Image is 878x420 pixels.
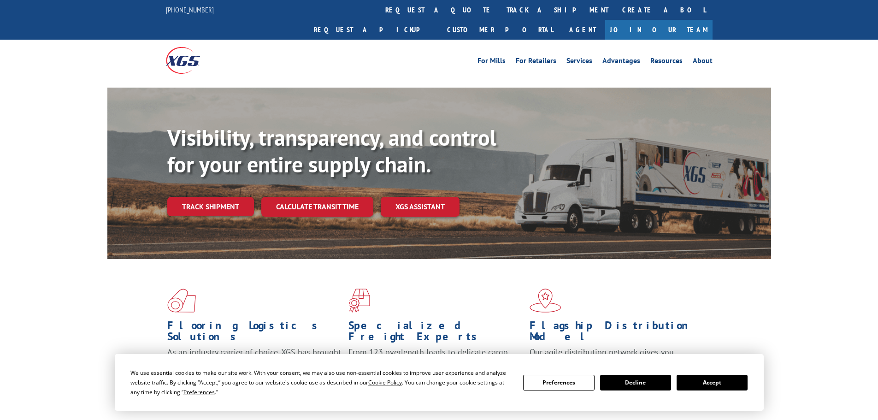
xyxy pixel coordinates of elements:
[381,197,460,217] a: XGS ASSISTANT
[130,368,512,397] div: We use essential cookies to make our site work. With your consent, we may also use non-essential ...
[516,57,556,67] a: For Retailers
[605,20,713,40] a: Join Our Team
[183,388,215,396] span: Preferences
[677,375,748,390] button: Accept
[530,320,704,347] h1: Flagship Distribution Model
[523,375,594,390] button: Preferences
[167,123,496,178] b: Visibility, transparency, and control for your entire supply chain.
[348,289,370,313] img: xgs-icon-focused-on-flooring-red
[440,20,560,40] a: Customer Portal
[368,379,402,386] span: Cookie Policy
[566,57,592,67] a: Services
[693,57,713,67] a: About
[166,5,214,14] a: [PHONE_NUMBER]
[167,347,341,379] span: As an industry carrier of choice, XGS has brought innovation and dedication to flooring logistics...
[650,57,683,67] a: Resources
[167,197,254,216] a: Track shipment
[348,320,523,347] h1: Specialized Freight Experts
[530,347,699,368] span: Our agile distribution network gives you nationwide inventory management on demand.
[261,197,373,217] a: Calculate transit time
[600,375,671,390] button: Decline
[307,20,440,40] a: Request a pickup
[167,289,196,313] img: xgs-icon-total-supply-chain-intelligence-red
[477,57,506,67] a: For Mills
[115,354,764,411] div: Cookie Consent Prompt
[560,20,605,40] a: Agent
[602,57,640,67] a: Advantages
[348,347,523,388] p: From 123 overlength loads to delicate cargo, our experienced staff knows the best way to move you...
[167,320,342,347] h1: Flooring Logistics Solutions
[530,289,561,313] img: xgs-icon-flagship-distribution-model-red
